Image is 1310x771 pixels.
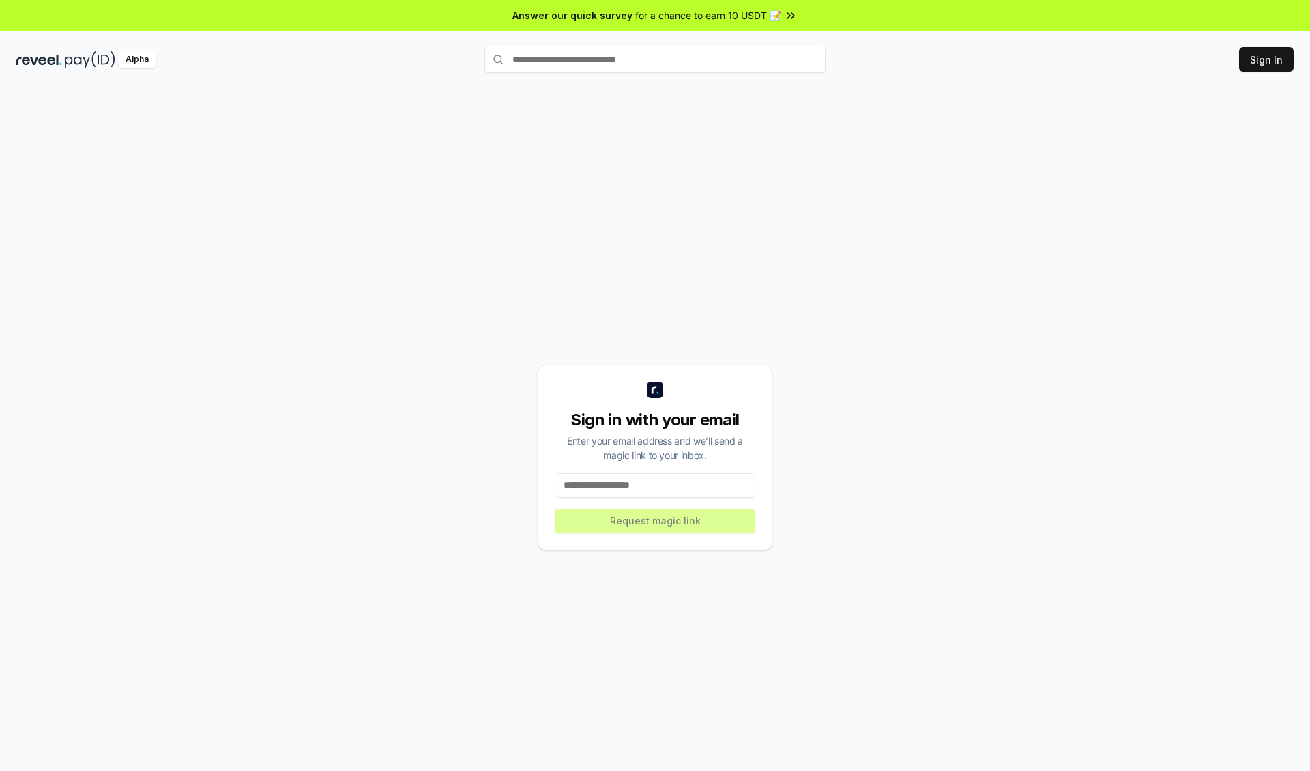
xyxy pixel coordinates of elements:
img: pay_id [65,51,115,68]
div: Sign in with your email [555,409,755,431]
img: logo_small [647,382,663,398]
div: Alpha [118,51,156,68]
span: for a chance to earn 10 USDT 📝 [635,8,781,23]
span: Answer our quick survey [512,8,632,23]
button: Sign In [1239,47,1294,72]
div: Enter your email address and we’ll send a magic link to your inbox. [555,434,755,462]
img: reveel_dark [16,51,62,68]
